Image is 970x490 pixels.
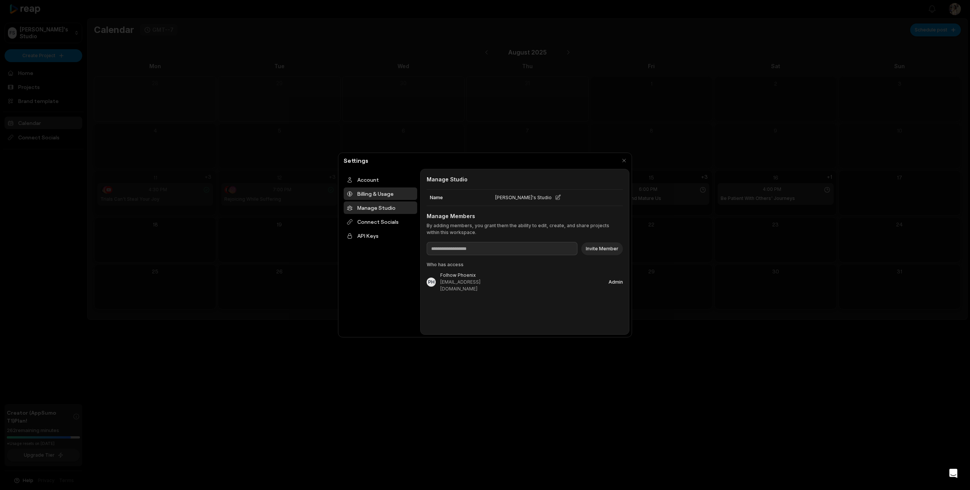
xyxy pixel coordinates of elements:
h2: Settings [341,156,371,165]
div: Folhow Phoenix [440,272,488,279]
div: Admin [609,280,623,284]
button: Invite Member [581,242,623,255]
div: Name [427,190,492,206]
div: Connect Socials [344,215,417,228]
h2: Manage Studio [427,175,623,183]
div: [PERSON_NAME]'s Studio [492,190,591,206]
div: PH [428,280,435,284]
div: Billing & Usage [344,187,417,200]
div: Manage Studio [344,201,417,214]
div: Account [344,173,417,186]
div: API Keys [344,229,417,242]
p: By adding members, you grant them the ability to edit, create, and share projects within this wor... [427,222,623,236]
div: [EMAIL_ADDRESS][DOMAIN_NAME] [440,279,488,292]
div: Who has access [427,261,623,268]
h3: Manage Members [427,212,623,220]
